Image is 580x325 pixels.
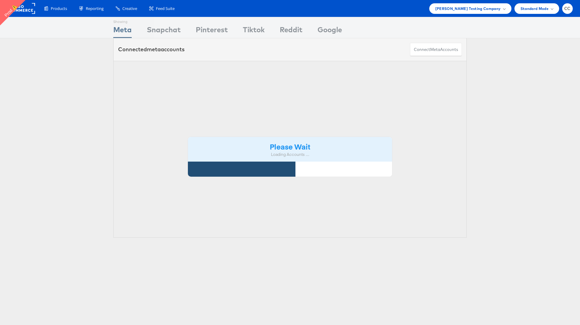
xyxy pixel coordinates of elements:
span: CC [564,7,571,11]
div: Loading Accounts .... [192,152,388,157]
span: Standard Mode [520,5,549,12]
span: Creative [122,6,137,11]
div: Showing [113,17,132,24]
div: Tiktok [243,24,265,38]
strong: Please Wait [270,141,310,151]
span: Reporting [86,6,104,11]
span: Products [51,6,67,11]
div: Snapchat [147,24,181,38]
div: Connected accounts [118,46,185,53]
span: Feed Suite [156,6,175,11]
button: ConnectmetaAccounts [410,43,462,56]
span: [PERSON_NAME] Testing Company [435,5,501,12]
div: Google [317,24,342,38]
div: Reddit [280,24,302,38]
span: meta [430,47,440,52]
div: Pinterest [196,24,228,38]
span: meta [147,46,161,53]
div: Meta [113,24,132,38]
